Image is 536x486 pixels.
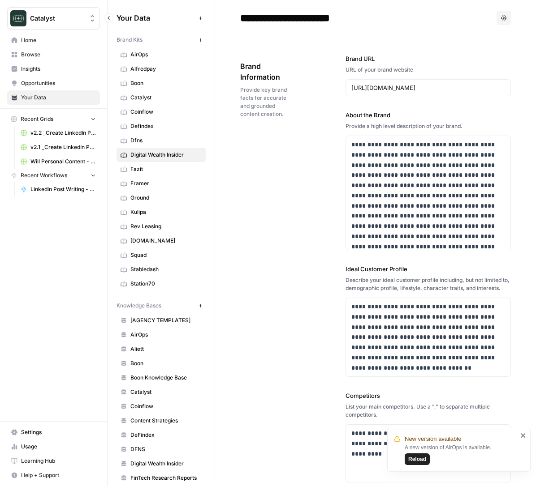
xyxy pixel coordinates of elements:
[117,148,206,162] a: Digital Wealth Insider
[346,391,511,400] label: Competitors
[7,90,100,105] a: Your Data
[30,129,96,137] span: v2.2 _Create LinkedIn Posts from Template - powersteps Grid
[117,62,206,76] a: Alfredpay
[10,10,26,26] img: Catalyst Logo
[7,62,100,76] a: Insights
[346,276,511,292] div: Describe your ideal customer profile including, but not limited to, demographic profile, lifestyl...
[130,460,202,468] span: Digital Wealth Insider
[130,345,202,353] span: Aliett
[117,456,206,471] a: Digital Wealth Insider
[130,122,202,130] span: Defindex
[346,54,511,63] label: Brand URL
[30,158,96,166] span: Will Personal Content - [DATE]
[7,425,100,439] a: Settings
[130,331,202,339] span: AirOps
[346,111,511,119] label: About the Brand
[117,313,206,328] a: [AGENCY TEMPLATES]
[346,264,511,273] label: Ideal Customer Profile
[7,7,100,30] button: Workspace: Catalyst
[7,33,100,47] a: Home
[117,105,206,119] a: Coinflow
[17,140,100,154] a: v2.1 _Create LinkedIn Posts from Template Grid
[130,316,202,324] span: [AGENCY TEMPLATES]
[117,36,143,44] span: Brand Kits
[21,36,96,44] span: Home
[408,455,426,463] span: Reload
[21,51,96,59] span: Browse
[130,402,202,410] span: Coinflow
[7,439,100,454] a: Usage
[117,219,206,234] a: Rev Leasing
[117,428,206,442] a: DeFindex
[117,191,206,205] a: Ground
[117,162,206,176] a: Fazit
[21,65,96,73] span: Insights
[17,154,100,169] a: Will Personal Content - [DATE]
[117,342,206,356] a: Aliett
[520,432,527,439] button: close
[117,371,206,385] a: Boon Knowledge Base
[240,61,295,82] span: Brand Information
[130,208,202,216] span: Kulipa
[7,454,100,468] a: Learning Hub
[130,251,202,259] span: Squad
[21,79,96,87] span: Opportunities
[17,182,100,196] a: Linkedin Post Writing - [DATE]
[117,119,206,133] a: Defindex
[130,136,202,145] span: Dfns
[130,65,202,73] span: Alfredpay
[130,151,202,159] span: Digital Wealth Insider
[130,474,202,482] span: FinTech Research Reports
[117,302,161,310] span: Knowledge Bases
[21,428,96,436] span: Settings
[117,277,206,291] a: Station70
[117,399,206,414] a: Coinflow
[130,417,202,425] span: Content Strategies
[21,443,96,451] span: Usage
[7,76,100,90] a: Opportunities
[405,435,461,443] span: New version available
[117,328,206,342] a: AirOps
[117,471,206,485] a: FinTech Research Reports
[130,237,202,245] span: [DOMAIN_NAME]
[130,280,202,288] span: Station70
[346,403,511,419] div: List your main competitors. Use a "," to separate multiple competitors.
[240,86,295,118] span: Provide key brand facts for accurate and grounded content creation.
[30,14,84,23] span: Catalyst
[21,471,96,479] span: Help + Support
[117,262,206,277] a: Stabledash
[405,453,430,465] button: Reload
[130,179,202,188] span: Framer
[130,431,202,439] span: DeFindex
[117,90,206,105] a: Catalyst
[21,171,67,179] span: Recent Workflows
[117,414,206,428] a: Content Strategies
[7,468,100,482] button: Help + Support
[30,185,96,193] span: Linkedin Post Writing - [DATE]
[21,94,96,102] span: Your Data
[17,126,100,140] a: v2.2 _Create LinkedIn Posts from Template - powersteps Grid
[117,248,206,262] a: Squad
[7,47,100,62] a: Browse
[21,115,53,123] span: Recent Grids
[117,356,206,371] a: Boon
[130,108,202,116] span: Coinflow
[117,47,206,62] a: AirOps
[405,443,518,465] div: A new version of AirOps is available.
[130,79,202,87] span: Boon
[130,222,202,230] span: Rev Leasing
[117,234,206,248] a: [DOMAIN_NAME]
[7,169,100,182] button: Recent Workflows
[117,442,206,456] a: DFNS
[30,143,96,151] span: v2.1 _Create LinkedIn Posts from Template Grid
[21,457,96,465] span: Learning Hub
[117,76,206,90] a: Boon
[117,176,206,191] a: Framer
[130,194,202,202] span: Ground
[130,165,202,173] span: Fazit
[117,205,206,219] a: Kulipa
[117,385,206,399] a: Catalyst
[130,388,202,396] span: Catalyst
[130,94,202,102] span: Catalyst
[130,374,202,382] span: Boon Knowledge Base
